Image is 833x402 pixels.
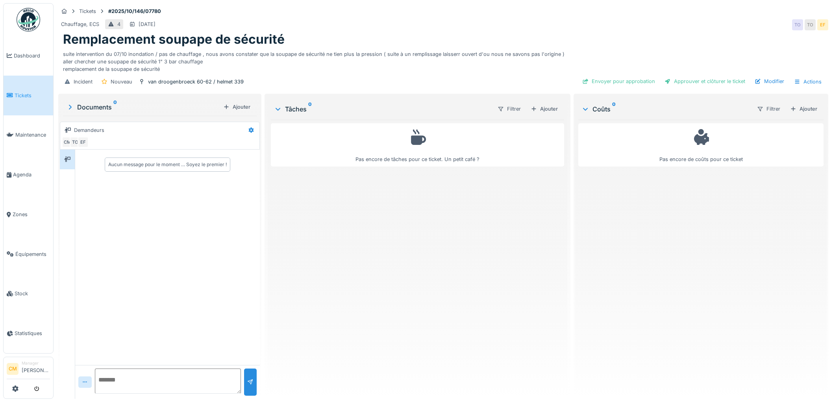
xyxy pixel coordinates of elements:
[805,19,816,30] div: TO
[817,19,828,30] div: EF
[4,76,53,115] a: Tickets
[753,103,784,115] div: Filtrer
[70,137,81,148] div: TO
[117,20,120,28] div: 4
[63,32,285,47] h1: Remplacement soupape de sécurité
[15,92,50,99] span: Tickets
[13,211,50,218] span: Zones
[4,274,53,314] a: Stock
[15,330,50,337] span: Statistiques
[579,76,658,87] div: Envoyer pour approbation
[13,171,50,178] span: Agenda
[148,78,244,85] div: van droogenbroeck 60-62 / helmet 339
[63,47,824,73] div: suite intervention du 07/10 inondation / pas de chauffage , nous avons constater que la soupape d...
[787,104,820,114] div: Ajouter
[61,20,99,28] div: Chauffage, ECS
[7,360,50,379] a: CM Manager[PERSON_NAME]
[494,103,524,115] div: Filtrer
[22,360,50,377] li: [PERSON_NAME]
[17,8,40,31] img: Badge_color-CXgf-gQk.svg
[612,104,616,114] sup: 0
[74,78,93,85] div: Incident
[752,76,787,87] div: Modifier
[4,195,53,234] a: Zones
[66,102,220,112] div: Documents
[7,363,19,375] li: CM
[528,104,561,114] div: Ajouter
[4,313,53,353] a: Statistiques
[583,127,818,163] div: Pas encore de coûts pour ce ticket
[15,250,50,258] span: Équipements
[220,102,254,112] div: Ajouter
[4,36,53,76] a: Dashboard
[78,137,89,148] div: EF
[308,104,312,114] sup: 0
[139,20,155,28] div: [DATE]
[15,290,50,297] span: Stock
[14,52,50,59] span: Dashboard
[4,115,53,155] a: Maintenance
[108,161,227,168] div: Aucun message pour le moment … Soyez le premier !
[4,155,53,195] a: Agenda
[113,102,117,112] sup: 0
[790,76,825,87] div: Actions
[4,234,53,274] a: Équipements
[276,127,559,163] div: Pas encore de tâches pour ce ticket. Un petit café ?
[105,7,164,15] strong: #2025/10/146/07780
[79,7,96,15] div: Tickets
[15,131,50,139] span: Maintenance
[792,19,803,30] div: TO
[111,78,132,85] div: Nouveau
[74,126,104,134] div: Demandeurs
[274,104,491,114] div: Tâches
[22,360,50,366] div: Manager
[62,137,73,148] div: CM
[661,76,748,87] div: Approuver et clôturer le ticket
[581,104,750,114] div: Coûts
